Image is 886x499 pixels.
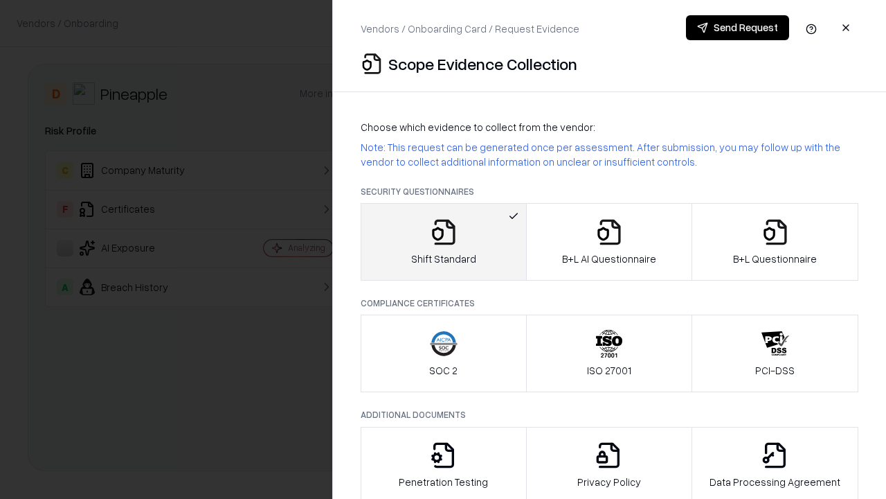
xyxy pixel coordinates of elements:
p: ISO 27001 [587,363,631,378]
p: Note: This request can be generated once per assessment. After submission, you may follow up with... [361,140,858,169]
p: Additional Documents [361,409,858,421]
p: B+L AI Questionnaire [562,252,656,266]
button: ISO 27001 [526,315,693,392]
p: Penetration Testing [399,475,488,489]
button: PCI-DSS [691,315,858,392]
p: Choose which evidence to collect from the vendor: [361,120,858,134]
button: Send Request [686,15,789,40]
p: Vendors / Onboarding Card / Request Evidence [361,21,579,36]
p: B+L Questionnaire [733,252,817,266]
p: Shift Standard [411,252,476,266]
p: SOC 2 [429,363,458,378]
button: B+L AI Questionnaire [526,203,693,281]
p: Data Processing Agreement [709,475,840,489]
p: Privacy Policy [577,475,641,489]
p: Security Questionnaires [361,186,858,198]
p: PCI-DSS [755,363,795,378]
p: Compliance Certificates [361,297,858,309]
button: B+L Questionnaire [691,203,858,281]
p: Scope Evidence Collection [388,53,577,75]
button: SOC 2 [361,315,527,392]
button: Shift Standard [361,203,527,281]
